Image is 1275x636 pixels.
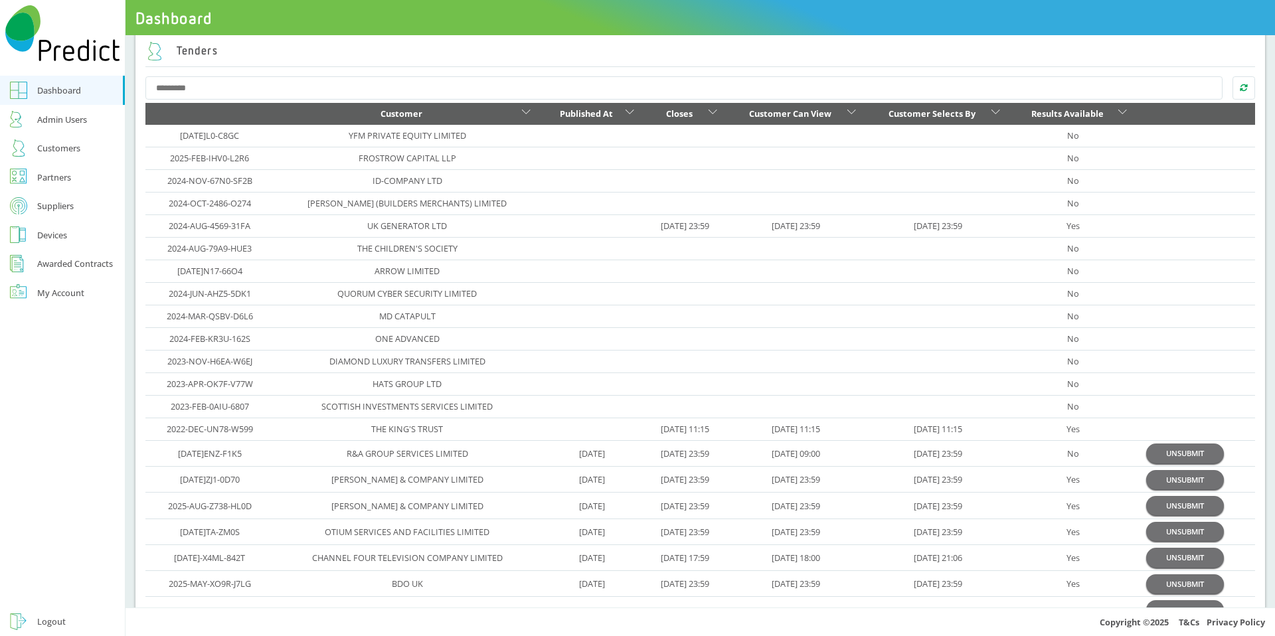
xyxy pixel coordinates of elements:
[1067,152,1079,164] a: No
[169,578,251,590] a: 2025-MAY-XO9R-J7LG
[37,227,67,243] div: Devices
[772,447,820,459] a: [DATE] 09:00
[1066,220,1080,232] a: Yes
[579,578,605,590] a: [DATE]
[1067,242,1079,254] a: No
[329,355,485,367] a: DIAMOND LUXURY TRANSFERS LIMITED
[1067,355,1079,367] a: No
[1067,447,1079,459] a: No
[1067,378,1079,390] a: No
[1066,604,1080,616] a: Yes
[661,423,709,435] a: [DATE] 11:15
[579,604,605,616] a: [DATE]
[914,526,962,538] a: [DATE] 23:59
[914,578,962,590] a: [DATE] 23:59
[1066,423,1080,435] a: Yes
[772,526,820,538] a: [DATE] 23:59
[1066,526,1080,538] a: Yes
[37,198,74,214] div: Suppliers
[1067,175,1079,187] a: No
[367,220,447,232] a: UK GENERATOR LTD
[772,578,820,590] a: [DATE] 23:59
[178,447,242,459] a: [DATE]ENZ-F1K5
[168,604,252,616] a: 2025-MAR-64D5-V662
[1067,197,1079,209] a: No
[1067,265,1079,277] a: No
[392,578,423,590] a: BDO UK
[914,500,962,512] a: [DATE] 23:59
[1146,548,1224,567] button: UNSUBMIT
[331,500,483,512] a: [PERSON_NAME] & COMPANY LIMITED
[177,265,242,277] a: [DATE]N17-66O4
[1066,500,1080,512] a: Yes
[1067,129,1079,141] a: No
[321,400,493,412] a: SCOTTISH INVESTMENTS SERVICES LIMITED
[167,378,253,390] a: 2023-APR-OK7F-V77W
[772,604,820,616] a: [DATE] 22:59
[1067,287,1079,299] a: No
[375,333,440,345] a: ONE ADVANCED
[1067,333,1079,345] a: No
[37,169,71,185] div: Partners
[579,552,605,564] a: [DATE]
[579,500,605,512] a: [DATE]
[359,152,456,164] a: FROSTROW CAPITAL LLP
[914,447,962,459] a: [DATE] 23:59
[1067,400,1079,412] a: No
[1146,443,1224,463] button: UNSUBMIT
[1146,496,1224,515] button: UNSUBMIT
[661,473,709,485] a: [DATE] 23:59
[1020,106,1115,121] div: Results Available
[653,106,705,121] div: Closes
[914,604,962,616] a: [DATE] 23:59
[169,287,251,299] a: 2024-JUN-AHZ5-5DK1
[1146,574,1224,594] button: UNSUBMIT
[373,175,442,187] a: ID-COMPANY LTD
[579,473,605,485] a: [DATE]
[167,423,253,435] a: 2022-DEC-UN78-W599
[37,112,87,127] div: Admin Users
[1066,578,1080,590] a: Yes
[914,423,962,435] a: [DATE] 11:15
[325,526,489,538] a: OTIUM SERVICES AND FACILITIES LIMITED
[5,5,120,61] img: Predict Mobile
[772,423,820,435] a: [DATE] 11:15
[371,604,443,616] a: THE KING'S TRUST
[373,378,442,390] a: HATS GROUP LTD
[37,285,84,301] div: My Account
[772,500,820,512] a: [DATE] 23:59
[37,140,80,156] div: Customers
[349,129,466,141] a: YFM PRIVATE EQUITY LIMITED
[180,473,240,485] a: [DATE]ZJ1-0D70
[337,287,477,299] a: QUORUM CYBER SECURITY LIMITED
[145,42,218,61] h2: Tenders
[914,220,962,232] a: [DATE] 23:59
[661,500,709,512] a: [DATE] 23:59
[1146,600,1224,619] button: UNSUBMIT
[180,129,239,141] a: [DATE]L0-C8GC
[169,197,251,209] a: 2024-OCT-2486-O274
[167,310,253,322] a: 2024-MAR-QSBV-D6L6
[1066,473,1080,485] a: Yes
[167,242,252,254] a: 2024-AUG-79A9-HUE3
[37,613,66,629] div: Logout
[1179,616,1199,628] a: T&Cs
[772,220,820,232] a: [DATE] 23:59
[357,242,458,254] a: THE CHILDREN'S SOCIETY
[914,552,962,564] a: [DATE] 21:06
